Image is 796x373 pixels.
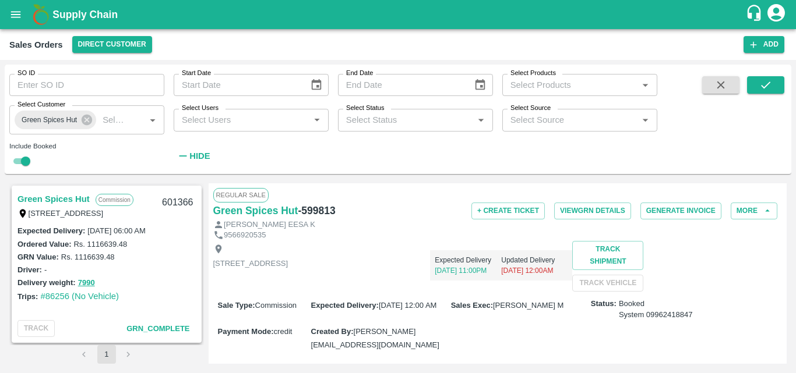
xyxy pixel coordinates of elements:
[96,194,133,206] p: Commission
[501,265,568,276] p: [DATE] 12:00AM
[640,203,721,219] button: Generate Invoice
[73,240,127,248] label: Rs. 1116639.48
[338,74,465,96] input: End Date
[309,112,325,127] button: Open
[29,209,104,218] label: [STREET_ADDRESS]
[346,104,385,113] label: Select Status
[471,203,545,219] button: + Create Ticket
[78,276,95,290] button: 7990
[510,69,556,78] label: Select Products
[346,69,373,78] label: End Date
[17,278,76,287] label: Delivery weight:
[637,77,653,93] button: Open
[311,327,439,349] span: [PERSON_NAME][EMAIL_ADDRESS][DOMAIN_NAME]
[17,226,85,235] label: Expected Delivery :
[44,265,47,274] label: -
[379,301,436,310] span: [DATE] 12:00 AM
[17,100,65,109] label: Select Customer
[435,255,501,265] p: Expected Delivery
[174,74,301,96] input: Start Date
[9,37,63,52] div: Sales Orders
[637,112,653,127] button: Open
[501,255,568,265] p: Updated Delivery
[15,114,84,126] span: Green Spices Hut
[572,241,643,270] button: Track Shipment
[218,327,274,336] label: Payment Mode :
[218,301,255,310] label: Sale Type :
[745,4,766,25] div: customer-support
[17,69,35,78] label: SO ID
[224,230,266,241] p: 9566920535
[274,327,293,336] span: credit
[213,258,288,269] p: [STREET_ADDRESS]
[9,74,164,96] input: Enter SO ID
[619,310,693,321] div: System 09962418847
[731,203,777,219] button: More
[17,191,90,207] a: Green Spices Hut
[15,111,96,129] div: Green Spices Hut
[52,6,745,23] a: Supply Chain
[311,327,354,336] label: Created By :
[591,299,617,310] label: Status:
[9,141,164,151] div: Include Booked
[766,2,787,27] div: account of current user
[506,112,635,127] input: Select Source
[73,345,140,364] nav: pagination navigation
[29,3,52,26] img: logo
[17,240,71,248] label: Ordered Value:
[182,69,211,78] label: Start Date
[213,203,298,219] a: Green Spices Hut
[174,146,213,166] button: Hide
[52,9,118,20] b: Supply Chain
[493,301,563,310] span: [PERSON_NAME] M
[305,74,327,96] button: Choose date
[619,299,693,320] span: Booked
[189,151,210,161] strong: Hide
[61,253,115,261] label: Rs. 1116639.48
[98,112,126,127] input: Select Customer
[126,324,189,333] span: GRN_Complete
[17,265,42,274] label: Driver:
[72,36,152,53] button: Select DC
[506,77,635,93] input: Select Products
[311,301,379,310] label: Expected Delivery :
[155,189,200,216] div: 601366
[182,104,219,113] label: Select Users
[469,74,491,96] button: Choose date
[145,112,160,127] button: Open
[177,112,306,127] input: Select Users
[40,292,119,301] a: #86256 (No Vehicle)
[224,219,315,230] p: [PERSON_NAME] EESA K
[744,36,784,53] button: Add
[213,188,269,202] span: Regular Sale
[17,292,38,301] label: Trips:
[17,253,59,261] label: GRN Value:
[255,301,297,310] span: Commission
[510,104,551,113] label: Select Source
[435,265,501,276] p: [DATE] 11:00PM
[2,1,29,28] button: open drawer
[554,203,631,219] button: ViewGRN Details
[87,226,145,235] label: [DATE] 06:00 AM
[451,301,493,310] label: Sales Exec :
[341,112,470,127] input: Select Status
[298,203,335,219] h6: - 599813
[97,345,116,364] button: page 1
[473,112,488,127] button: Open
